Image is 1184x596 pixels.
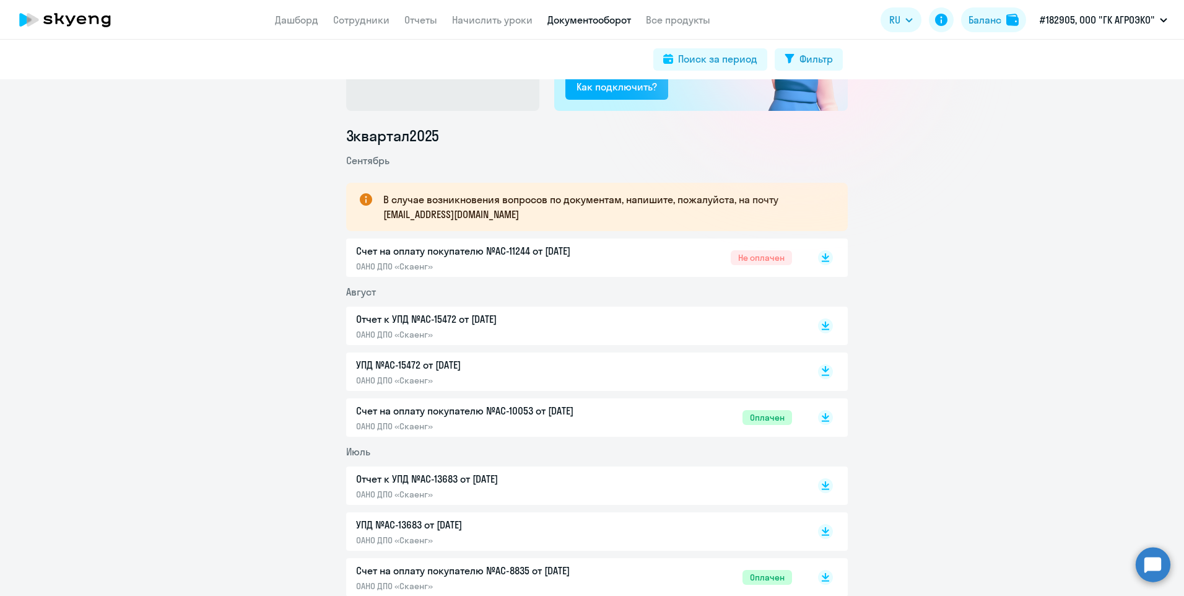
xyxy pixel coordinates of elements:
button: Поиск за период [653,48,767,71]
a: Документооборот [547,14,631,26]
button: #182905, ООО "ГК АГРОЭКО" [1034,5,1173,35]
p: ОАНО ДПО «Скаенг» [356,329,616,340]
div: Поиск за период [678,51,757,66]
a: Счет на оплату покупателю №AC-8835 от [DATE]ОАНО ДПО «Скаенг»Оплачен [356,563,792,592]
p: ОАНО ДПО «Скаенг» [356,421,616,432]
a: Отчеты [404,14,437,26]
p: ОАНО ДПО «Скаенг» [356,535,616,546]
div: Фильтр [799,51,833,66]
div: Как подключить? [577,79,657,94]
button: Балансbalance [961,7,1026,32]
span: Не оплачен [731,250,792,265]
button: RU [881,7,921,32]
p: В случае возникновения вопросов по документам, напишите, пожалуйста, на почту [EMAIL_ADDRESS][DOM... [383,192,825,222]
button: Фильтр [775,48,843,71]
p: Отчет к УПД №AC-13683 от [DATE] [356,471,616,486]
div: Баланс [969,12,1001,27]
a: Сотрудники [333,14,390,26]
a: Счет на оплату покупателю №AC-11244 от [DATE]ОАНО ДПО «Скаенг»Не оплачен [356,243,792,272]
span: Оплачен [742,410,792,425]
img: balance [1006,14,1019,26]
span: RU [889,12,900,27]
li: 3 квартал 2025 [346,126,848,146]
span: Август [346,286,376,298]
p: Счет на оплату покупателю №AC-8835 от [DATE] [356,563,616,578]
p: УПД №AC-15472 от [DATE] [356,357,616,372]
a: УПД №AC-13683 от [DATE]ОАНО ДПО «Скаенг» [356,517,792,546]
a: Счет на оплату покупателю №AC-10053 от [DATE]ОАНО ДПО «Скаенг»Оплачен [356,403,792,432]
a: Отчет к УПД №AC-13683 от [DATE]ОАНО ДПО «Скаенг» [356,471,792,500]
p: Отчет к УПД №AC-15472 от [DATE] [356,312,616,326]
p: Счет на оплату покупателю №AC-11244 от [DATE] [356,243,616,258]
a: УПД №AC-15472 от [DATE]ОАНО ДПО «Скаенг» [356,357,792,386]
a: Дашборд [275,14,318,26]
p: ОАНО ДПО «Скаенг» [356,375,616,386]
a: Начислить уроки [452,14,533,26]
a: Все продукты [646,14,710,26]
p: ОАНО ДПО «Скаенг» [356,489,616,500]
button: Как подключить? [565,75,668,100]
p: ОАНО ДПО «Скаенг» [356,261,616,272]
p: ОАНО ДПО «Скаенг» [356,581,616,592]
span: Оплачен [742,570,792,585]
p: #182905, ООО "ГК АГРОЭКО" [1040,12,1155,27]
a: Отчет к УПД №AC-15472 от [DATE]ОАНО ДПО «Скаенг» [356,312,792,340]
span: Сентябрь [346,154,390,167]
span: Июль [346,445,370,458]
p: УПД №AC-13683 от [DATE] [356,517,616,532]
p: Счет на оплату покупателю №AC-10053 от [DATE] [356,403,616,418]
